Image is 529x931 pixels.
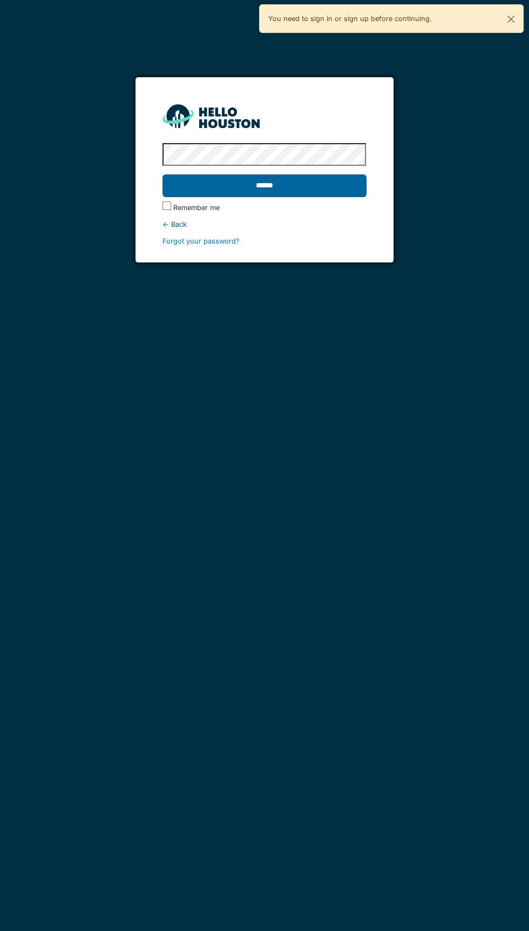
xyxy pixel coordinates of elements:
a: Forgot your password? [162,237,240,245]
img: HH_line-BYnF2_Hg.png [162,104,260,127]
div: You need to sign in or sign up before continuing. [259,4,524,33]
button: Close [499,5,523,33]
label: Remember me [173,203,220,213]
div: ← Back [162,219,366,230]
